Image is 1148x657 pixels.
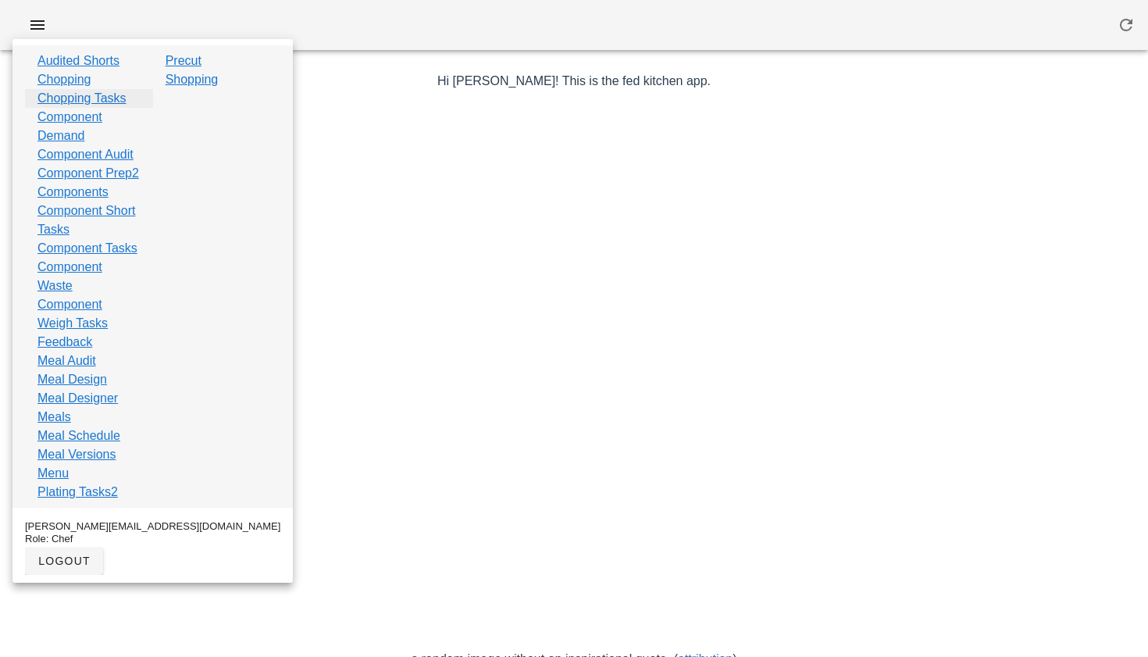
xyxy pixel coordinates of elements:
a: Component Waste [37,258,141,295]
a: Precut [166,52,201,70]
a: Menu [37,464,69,483]
button: logout [25,547,103,575]
a: Meal Designer [37,389,118,408]
a: Component Demand [37,108,141,145]
a: Chopping Tasks [37,89,127,108]
a: Audited Shorts [37,52,119,70]
p: Hi [PERSON_NAME]! This is the fed kitchen app. [121,72,1028,91]
div: [PERSON_NAME][EMAIL_ADDRESS][DOMAIN_NAME] [25,520,280,533]
a: Shopping [166,70,219,89]
a: Component Prep2 [37,164,139,183]
a: Component Short Tasks [37,202,141,239]
a: Meal Versions [37,445,116,464]
a: Meals [37,408,71,427]
a: Meal Schedule [37,427,120,445]
a: Component Tasks [37,239,137,258]
a: Meal Design [37,370,107,389]
a: Feedback [37,333,92,352]
a: Chopping [37,70,91,89]
a: Meal Audit [37,352,96,370]
span: logout [37,555,91,567]
a: Component Weigh Tasks [37,295,141,333]
a: Component Audit [37,145,134,164]
a: Components [37,183,109,202]
div: Role: Chef [25,533,280,545]
a: Plating Tasks2 [37,483,118,502]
